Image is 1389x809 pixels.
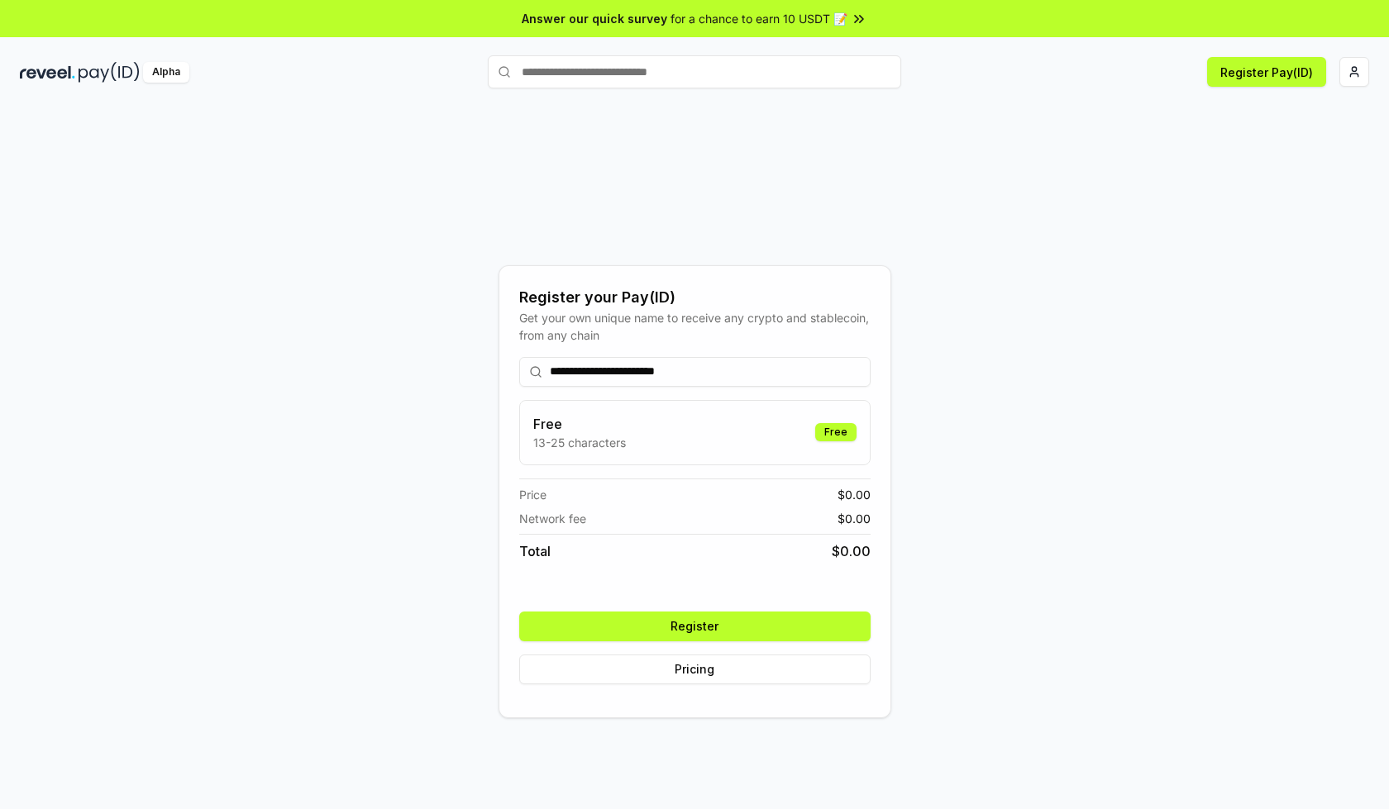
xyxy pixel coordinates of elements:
span: Network fee [519,510,586,527]
span: $ 0.00 [838,510,871,527]
div: Alpha [143,62,189,83]
button: Pricing [519,654,871,684]
div: Free [815,423,857,441]
span: for a chance to earn 10 USDT 📝 [671,10,847,27]
span: Total [519,541,551,561]
img: reveel_dark [20,62,75,83]
div: Register your Pay(ID) [519,286,871,309]
span: $ 0.00 [838,486,871,503]
button: Register Pay(ID) [1207,57,1326,87]
img: pay_id [79,62,140,83]
p: 13-25 characters [533,434,626,451]
span: Price [519,486,547,503]
button: Register [519,612,871,641]
div: Get your own unique name to receive any crypto and stablecoin, from any chain [519,309,871,344]
h3: Free [533,414,626,434]
span: $ 0.00 [832,541,871,561]
span: Answer our quick survey [522,10,667,27]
